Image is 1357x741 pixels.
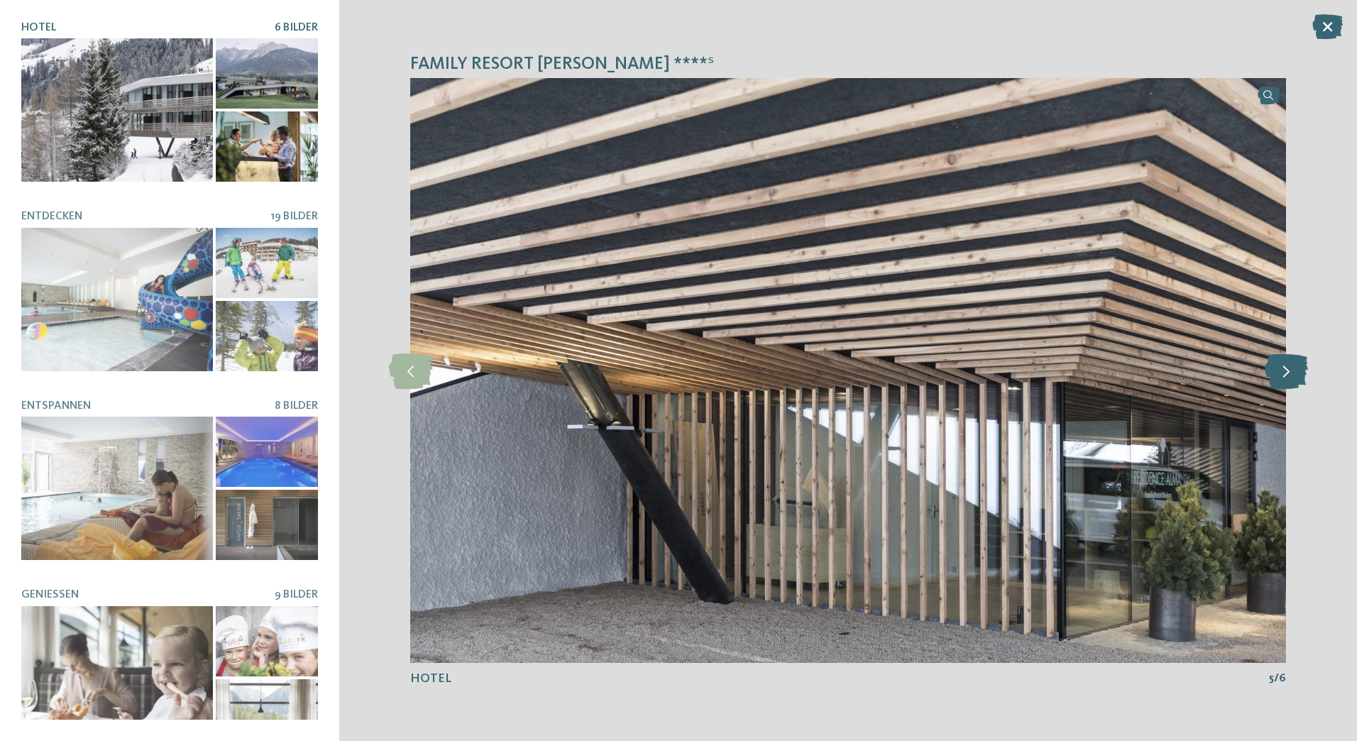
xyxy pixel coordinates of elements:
[1269,671,1274,686] span: 5
[1274,671,1279,686] span: /
[21,211,82,222] span: Entdecken
[21,400,91,412] span: Entspannen
[1279,671,1286,686] span: 6
[410,672,451,685] span: Hotel
[21,22,56,33] span: Hotel
[410,78,1286,663] img: Family Resort Rainer ****ˢ
[275,22,318,33] span: 6 Bilder
[270,211,318,222] span: 19 Bilder
[21,589,79,600] span: Genießen
[275,400,318,412] span: 8 Bilder
[410,52,714,77] span: Family Resort [PERSON_NAME] ****ˢ
[275,589,318,600] span: 9 Bilder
